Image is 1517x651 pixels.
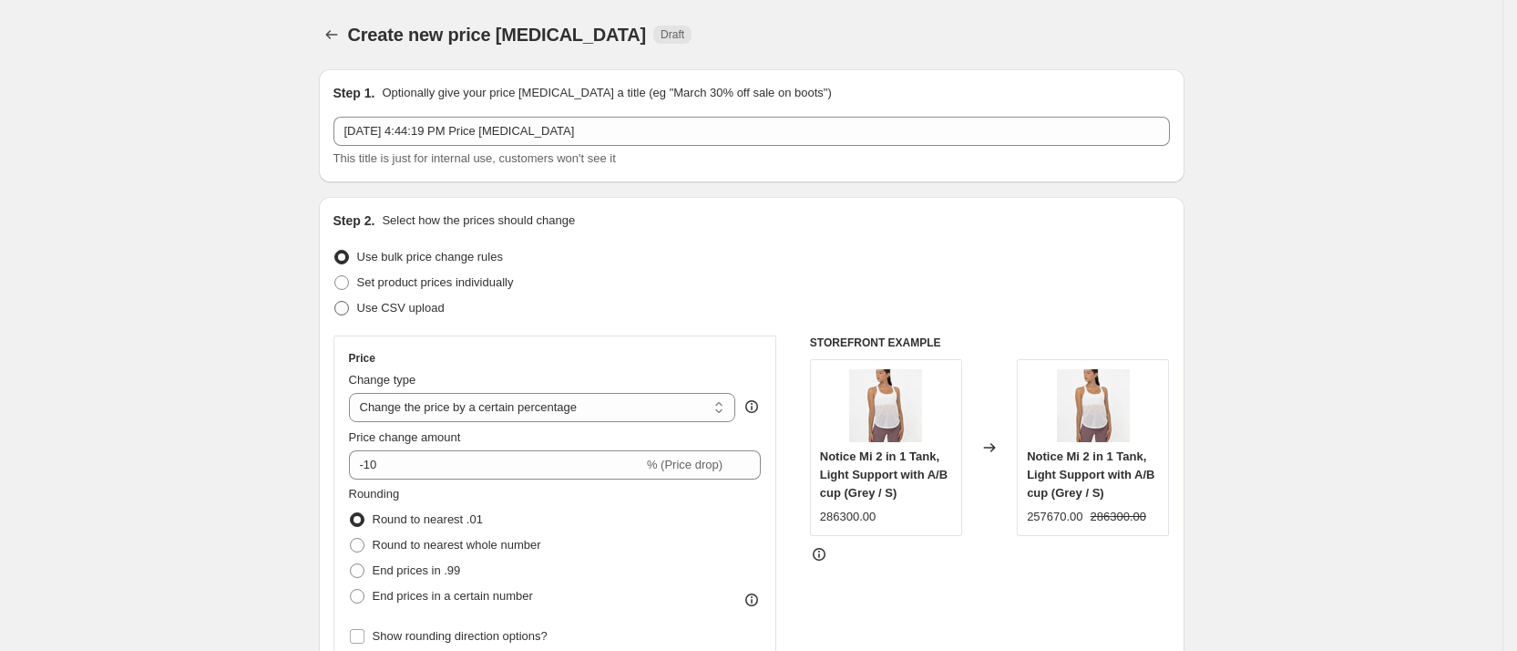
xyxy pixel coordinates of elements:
[820,508,876,526] div: 286300.00
[373,629,548,643] span: Show rounding direction options?
[333,212,375,230] h2: Step 2.
[373,538,541,552] span: Round to nearest whole number
[1027,449,1154,500] span: Notice Mi 2 in 1 Tank, Light Support with A/B cup (Grey / S)
[333,117,1170,146] input: 30% off holiday sale
[647,458,723,471] span: % (Price drop)
[1091,508,1146,526] strike: 286300.00
[349,430,461,444] span: Price change amount
[849,369,922,442] img: White1_91ba7cdf-3fa1-4ddf-9294-e639d6b8e626_80x.jpg
[810,336,1170,350] h6: STOREFRONT EXAMPLE
[333,84,375,102] h2: Step 1.
[743,398,761,416] div: help
[357,275,514,289] span: Set product prices individually
[373,512,483,526] span: Round to nearest .01
[1057,369,1130,442] img: White1_91ba7cdf-3fa1-4ddf-9294-e639d6b8e626_80x.jpg
[661,27,684,42] span: Draft
[382,212,575,230] p: Select how the prices should change
[357,301,445,315] span: Use CSV upload
[382,84,831,102] p: Optionally give your price [MEDICAL_DATA] a title (eg "March 30% off sale on boots")
[357,250,503,263] span: Use bulk price change rules
[349,450,643,480] input: -15
[373,589,533,603] span: End prices in a certain number
[349,373,416,387] span: Change type
[1027,508,1082,526] div: 257670.00
[319,22,344,47] button: Price change jobs
[333,151,616,165] span: This title is just for internal use, customers won't see it
[349,351,375,366] h3: Price
[348,25,647,45] span: Create new price [MEDICAL_DATA]
[820,449,948,500] span: Notice Mi 2 in 1 Tank, Light Support with A/B cup (Grey / S)
[349,487,400,501] span: Rounding
[373,563,461,577] span: End prices in .99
